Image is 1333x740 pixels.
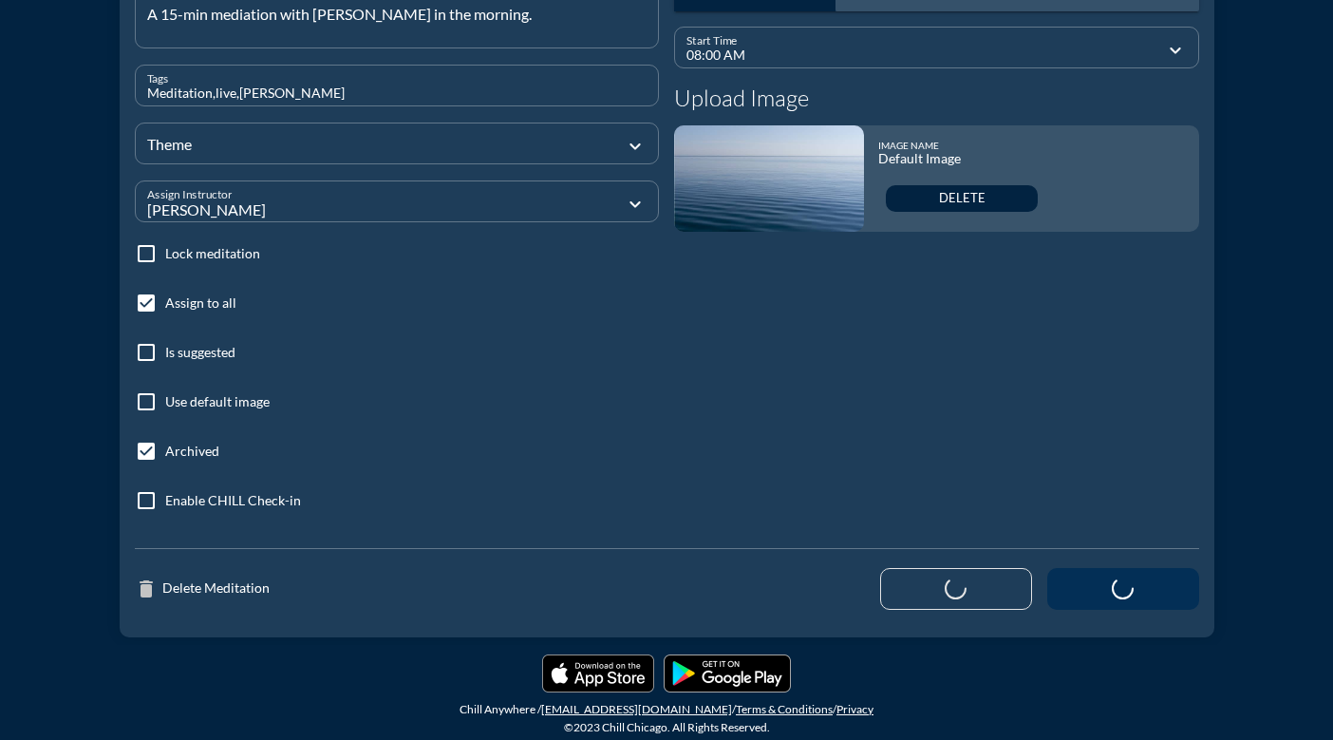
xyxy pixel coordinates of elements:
[541,702,732,716] a: [EMAIL_ADDRESS][DOMAIN_NAME]
[686,44,1160,67] input: Start Time
[542,655,654,693] img: Applestore
[624,135,647,158] i: expand_more
[1164,39,1187,62] i: expand_more
[674,85,1199,112] h4: Upload Image
[165,343,235,362] label: Is suggested
[135,578,162,600] i: delete
[165,294,236,313] label: Assign to all
[165,442,219,461] label: Archived
[165,491,301,510] label: Enable CHILL Check-in
[147,201,526,218] div: [PERSON_NAME]
[836,702,873,716] a: Privacy
[886,185,1038,212] button: delete
[165,244,260,263] label: Lock meditation
[878,140,1045,151] div: Image name
[624,193,647,216] i: expand_more
[664,655,791,693] img: Playmarket
[147,82,648,105] input: Tags
[939,191,986,206] span: delete
[878,151,1045,167] div: Default Image
[674,125,864,232] img: live-screen-min.jpeg
[736,702,833,716] a: Terms & Conditions
[135,578,270,600] a: Delete Meditation
[165,392,270,411] label: Use default image
[5,700,1328,736] div: Chill Anywhere / / / ©2023 Chill Chicago. All Rights Reserved.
